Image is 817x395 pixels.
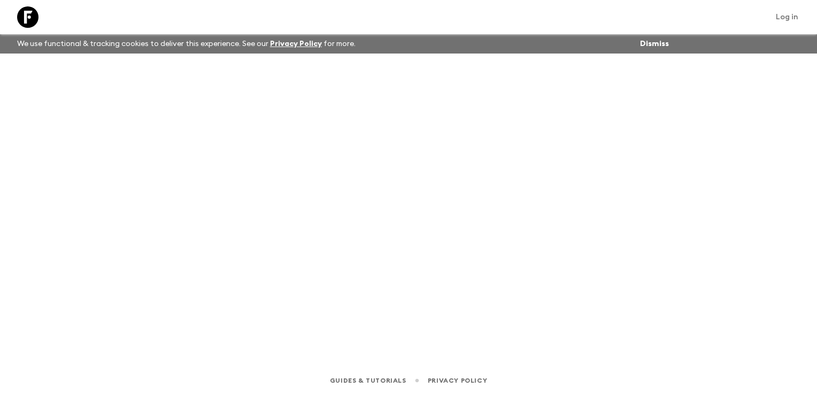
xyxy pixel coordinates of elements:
[770,10,804,25] a: Log in
[270,40,322,48] a: Privacy Policy
[330,375,406,386] a: Guides & Tutorials
[637,36,672,51] button: Dismiss
[428,375,487,386] a: Privacy Policy
[13,34,360,54] p: We use functional & tracking cookies to deliver this experience. See our for more.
